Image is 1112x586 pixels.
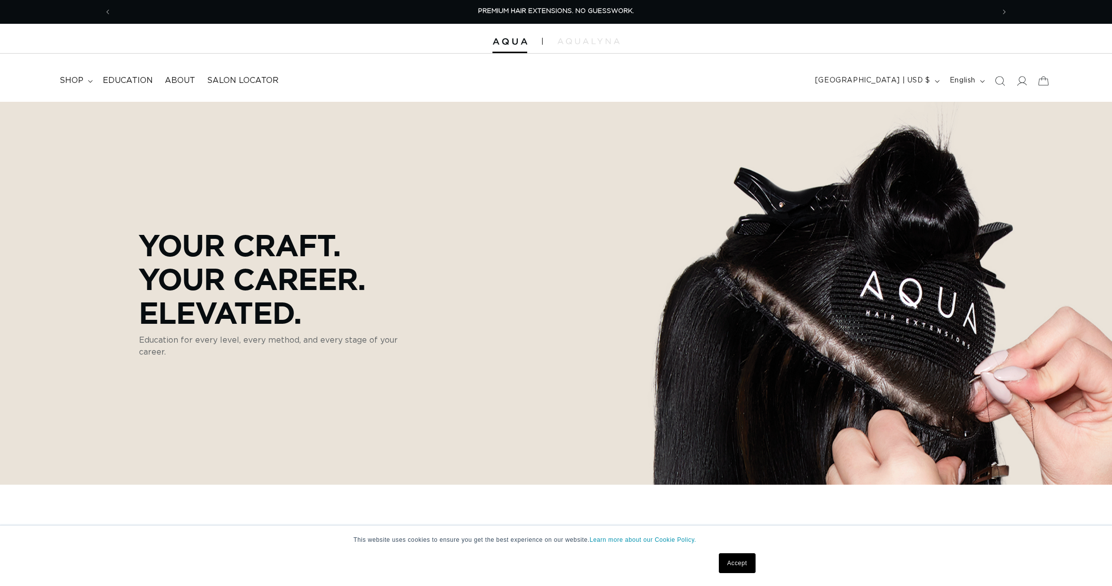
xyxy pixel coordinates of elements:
button: [GEOGRAPHIC_DATA] | USD $ [809,72,944,90]
span: PREMIUM HAIR EXTENSIONS. NO GUESSWORK. [478,8,634,14]
span: [GEOGRAPHIC_DATA] | USD $ [815,75,930,86]
span: shop [60,75,83,86]
p: This website uses cookies to ensure you get the best experience on our website. [353,535,759,544]
img: Aqua Hair Extensions [492,38,527,45]
p: Your Craft. Your Career. Elevated. [139,228,422,329]
p: Education for every level, every method, and every stage of your career. [139,334,422,358]
button: English [944,72,989,90]
summary: shop [54,70,97,92]
a: Learn more about our Cookie Policy. [590,536,696,543]
button: Previous announcement [97,2,119,21]
a: Accept [719,553,756,573]
button: Next announcement [993,2,1015,21]
a: Education [97,70,159,92]
summary: Search [989,70,1011,92]
img: aqualyna.com [557,38,620,44]
span: Education [103,75,153,86]
span: Salon Locator [207,75,278,86]
span: English [950,75,975,86]
a: Salon Locator [201,70,284,92]
a: About [159,70,201,92]
span: About [165,75,195,86]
